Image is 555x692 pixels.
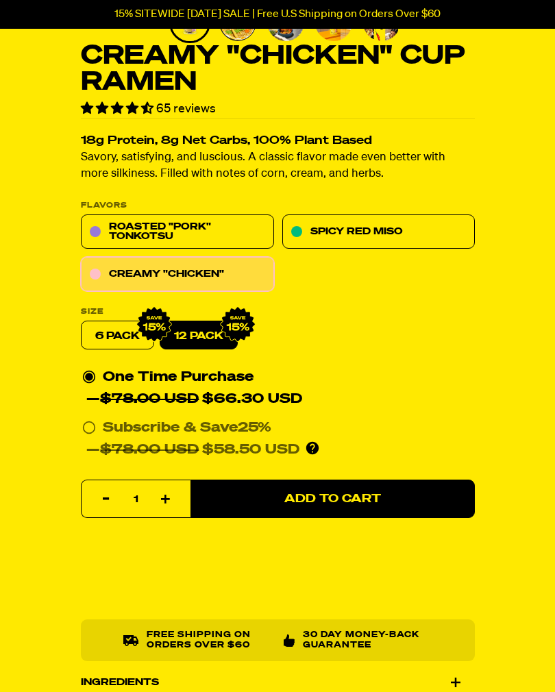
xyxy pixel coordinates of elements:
[284,493,381,505] span: Add to Cart
[82,367,473,410] div: One Time Purchase
[81,202,475,210] p: Flavors
[220,307,256,343] img: IMG_9632.png
[100,443,199,457] del: $78.00 USD
[81,258,274,292] a: Creamy "Chicken"
[190,480,475,519] button: Add to Cart
[81,308,475,316] label: Size
[81,215,274,249] a: Roasted "Pork" Tonkotsu
[100,393,199,406] del: $78.00 USD
[86,439,299,461] div: —
[81,103,156,115] span: 4.71 stars
[103,417,271,439] div: Subscribe & Save
[81,43,475,95] h1: Creamy "Chicken" Cup Ramen
[81,321,154,350] label: 6 pack
[282,215,475,249] a: Spicy Red Miso
[156,103,216,115] span: 65 reviews
[86,388,302,410] div: —
[160,321,238,350] a: 12 Pack
[81,136,475,147] h2: 18g Protein, 8g Net Carbs, 100% Plant Based
[100,443,299,457] span: $58.50 USD
[147,631,272,651] p: Free shipping on orders over $60
[136,307,172,343] img: IMG_9632.png
[302,631,432,651] p: 30 Day Money-Back Guarantee
[100,393,302,406] span: $66.30 USD
[114,8,441,21] p: 15% SITEWIDE [DATE] SALE | Free U.S Shipping on Orders Over $60
[81,150,475,183] p: Savory, satisfying, and luscious. A classic flavor made even better with more silkiness. Filled w...
[90,481,182,519] input: quantity
[238,421,271,435] span: 25%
